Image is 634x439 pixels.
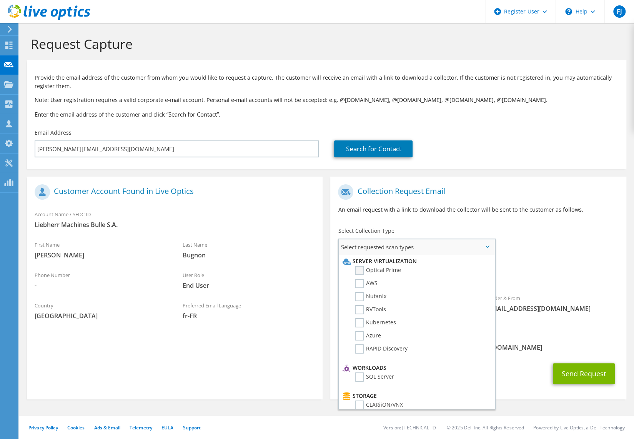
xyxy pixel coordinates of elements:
li: Version: [TECHNICAL_ID] [383,424,438,431]
div: Preferred Email Language [175,297,323,324]
span: FJ [613,5,626,18]
div: Last Name [175,237,323,263]
button: Send Request [553,363,615,384]
div: CC & Reply To [330,329,626,356]
div: User Role [175,267,323,294]
li: © 2025 Dell Inc. All Rights Reserved [447,424,524,431]
span: fr-FR [183,312,315,320]
span: [EMAIL_ADDRESS][DOMAIN_NAME] [486,304,619,313]
span: - [35,281,167,290]
li: Server Virtualization [341,257,491,266]
label: Nutanix [355,292,386,301]
a: Support [183,424,201,431]
div: First Name [27,237,175,263]
div: Sender & From [478,290,626,317]
div: Phone Number [27,267,175,294]
p: An email request with a link to download the collector will be sent to the customer as follows. [338,205,618,214]
a: Cookies [67,424,85,431]
li: Storage [341,391,491,401]
label: Select Collection Type [338,227,394,235]
span: [PERSON_NAME] [35,251,167,259]
label: Optical Prime [355,266,401,275]
p: Provide the email address of the customer from whom you would like to request a capture. The cust... [35,73,619,90]
h1: Customer Account Found in Live Optics [35,184,311,200]
label: Azure [355,331,381,341]
label: SQL Server [355,372,394,382]
a: Telemetry [130,424,152,431]
a: Search for Contact [334,140,413,157]
li: Powered by Live Optics, a Dell Technology [533,424,625,431]
label: Kubernetes [355,318,396,327]
div: To [330,290,478,325]
svg: \n [565,8,572,15]
h3: Enter the email address of the customer and click “Search for Contact”. [35,110,619,119]
label: RAPID Discovery [355,344,408,354]
div: Requested Collections [330,258,626,286]
span: End User [183,281,315,290]
span: Liebherr Machines Bulle S.A. [35,220,315,229]
div: Account Name / SFDC ID [27,206,323,233]
span: Select requested scan types [339,239,494,255]
h1: Collection Request Email [338,184,614,200]
label: AWS [355,279,378,288]
label: RVTools [355,305,386,314]
h1: Request Capture [31,36,619,52]
p: Note: User registration requires a valid corporate e-mail account. Personal e-mail accounts will ... [35,96,619,104]
li: Workloads [341,363,491,372]
a: EULA [161,424,173,431]
span: Bugnon [183,251,315,259]
div: Country [27,297,175,324]
label: CLARiiON/VNX [355,401,403,410]
span: [GEOGRAPHIC_DATA] [35,312,167,320]
a: Ads & Email [94,424,120,431]
label: Email Address [35,129,72,137]
a: Privacy Policy [28,424,58,431]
